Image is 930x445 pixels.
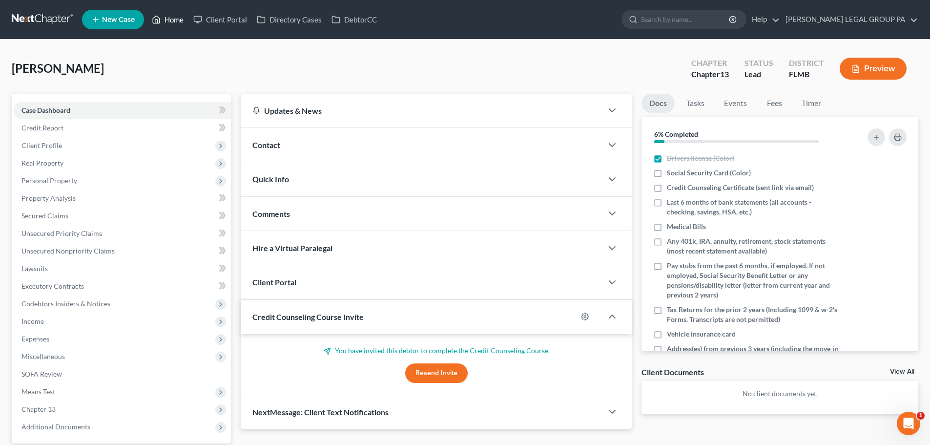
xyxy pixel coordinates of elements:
[252,312,364,321] span: Credit Counseling Course Invite
[667,236,841,256] span: Any 401k, IRA, annuity, retirement, stock statements (most recent statement available)
[789,58,824,69] div: District
[147,11,188,28] a: Home
[667,344,841,363] span: Address(es) from previous 3 years (including the move-in and move-out month/year)
[252,277,296,287] span: Client Portal
[21,405,56,413] span: Chapter 13
[21,299,110,308] span: Codebtors Insiders & Notices
[917,412,925,420] span: 1
[21,282,84,290] span: Executory Contracts
[405,363,468,383] button: Resend Invite
[252,174,289,184] span: Quick Info
[667,222,706,232] span: Medical Bills
[794,94,829,113] a: Timer
[21,229,102,237] span: Unsecured Priority Claims
[897,412,920,435] iframe: Intercom live chat
[252,140,280,149] span: Contact
[667,197,841,217] span: Last 6 months of bank statements (all accounts - checking, savings, HSA, etc.)
[667,168,751,178] span: Social Security Card (Color)
[21,423,90,431] span: Additional Documents
[667,305,841,324] span: Tax Returns for the prior 2 years (Including 1099 & w-2's Forms. Transcripts are not permitted)
[327,11,382,28] a: DebtorCC
[21,106,70,114] span: Case Dashboard
[667,153,734,163] span: Drivers license (Color)
[21,212,68,220] span: Secured Claims
[14,119,231,137] a: Credit Report
[14,277,231,295] a: Executory Contracts
[14,260,231,277] a: Lawsuits
[21,247,115,255] span: Unsecured Nonpriority Claims
[679,94,712,113] a: Tasks
[14,102,231,119] a: Case Dashboard
[188,11,252,28] a: Client Portal
[252,11,327,28] a: Directory Cases
[21,141,62,149] span: Client Profile
[21,387,55,396] span: Means Test
[14,365,231,383] a: SOFA Review
[14,190,231,207] a: Property Analysis
[252,209,290,218] span: Comments
[12,61,104,75] span: [PERSON_NAME]
[716,94,755,113] a: Events
[789,69,824,80] div: FLMB
[649,389,910,399] p: No client documents yet.
[641,94,675,113] a: Docs
[720,69,729,79] span: 13
[667,261,841,300] span: Pay stubs from the past 6 months, if employed. If not employed, Social Security Benefit Letter or...
[747,11,780,28] a: Help
[641,367,704,377] div: Client Documents
[252,243,332,253] span: Hire a Virtual Paralegal
[14,225,231,242] a: Unsecured Priority Claims
[14,242,231,260] a: Unsecured Nonpriority Claims
[21,176,77,185] span: Personal Property
[252,346,620,356] p: You have invited this debtor to complete the Credit Counseling Course.
[21,194,76,202] span: Property Analysis
[654,130,698,138] strong: 6% Completed
[21,352,65,360] span: Miscellaneous
[667,329,736,339] span: Vehicle insurance card
[744,58,773,69] div: Status
[691,69,729,80] div: Chapter
[781,11,918,28] a: [PERSON_NAME] LEGAL GROUP PA
[21,317,44,325] span: Income
[21,264,48,273] span: Lawsuits
[667,183,814,192] span: Credit Counseling Certificate (sent link via email)
[14,207,231,225] a: Secured Claims
[840,58,907,80] button: Preview
[21,159,63,167] span: Real Property
[744,69,773,80] div: Lead
[252,407,389,417] span: NextMessage: Client Text Notifications
[691,58,729,69] div: Chapter
[252,106,591,116] div: Updates & News
[890,368,914,375] a: View All
[21,370,62,378] span: SOFA Review
[759,94,790,113] a: Fees
[21,335,49,343] span: Expenses
[21,124,63,132] span: Credit Report
[102,16,135,23] span: New Case
[641,10,730,28] input: Search by name...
